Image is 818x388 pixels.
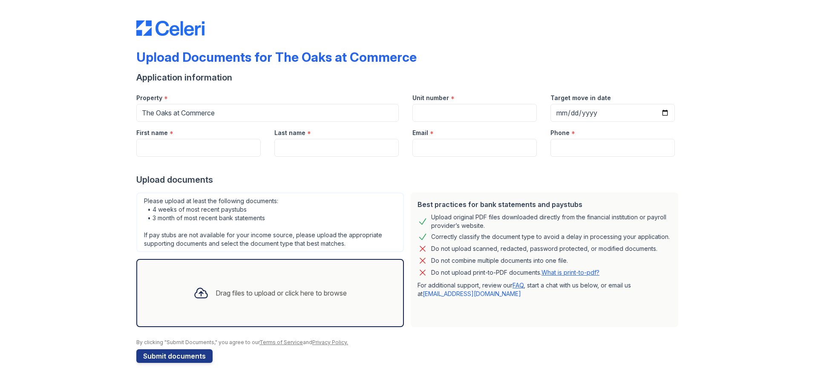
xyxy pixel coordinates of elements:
[431,213,671,230] div: Upload original PDF files downloaded directly from the financial institution or payroll provider’...
[412,129,428,137] label: Email
[136,339,682,346] div: By clicking "Submit Documents," you agree to our and
[431,232,670,242] div: Correctly classify the document type to avoid a delay in processing your application.
[513,282,524,289] a: FAQ
[418,281,671,298] p: For additional support, review our , start a chat with us below, or email us at
[541,269,599,276] a: What is print-to-pdf?
[431,268,599,277] p: Do not upload print-to-PDF documents.
[274,129,305,137] label: Last name
[423,290,521,297] a: [EMAIL_ADDRESS][DOMAIN_NAME]
[136,349,213,363] button: Submit documents
[418,199,671,210] div: Best practices for bank statements and paystubs
[550,94,611,102] label: Target move in date
[136,174,682,186] div: Upload documents
[136,94,162,102] label: Property
[550,129,570,137] label: Phone
[259,339,303,345] a: Terms of Service
[431,244,657,254] div: Do not upload scanned, redacted, password protected, or modified documents.
[412,94,449,102] label: Unit number
[136,129,168,137] label: First name
[312,339,348,345] a: Privacy Policy.
[136,20,204,36] img: CE_Logo_Blue-a8612792a0a2168367f1c8372b55b34899dd931a85d93a1a3d3e32e68fde9ad4.png
[136,49,417,65] div: Upload Documents for The Oaks at Commerce
[136,72,682,83] div: Application information
[136,193,404,252] div: Please upload at least the following documents: • 4 weeks of most recent paystubs • 3 month of mo...
[216,288,347,298] div: Drag files to upload or click here to browse
[431,256,568,266] div: Do not combine multiple documents into one file.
